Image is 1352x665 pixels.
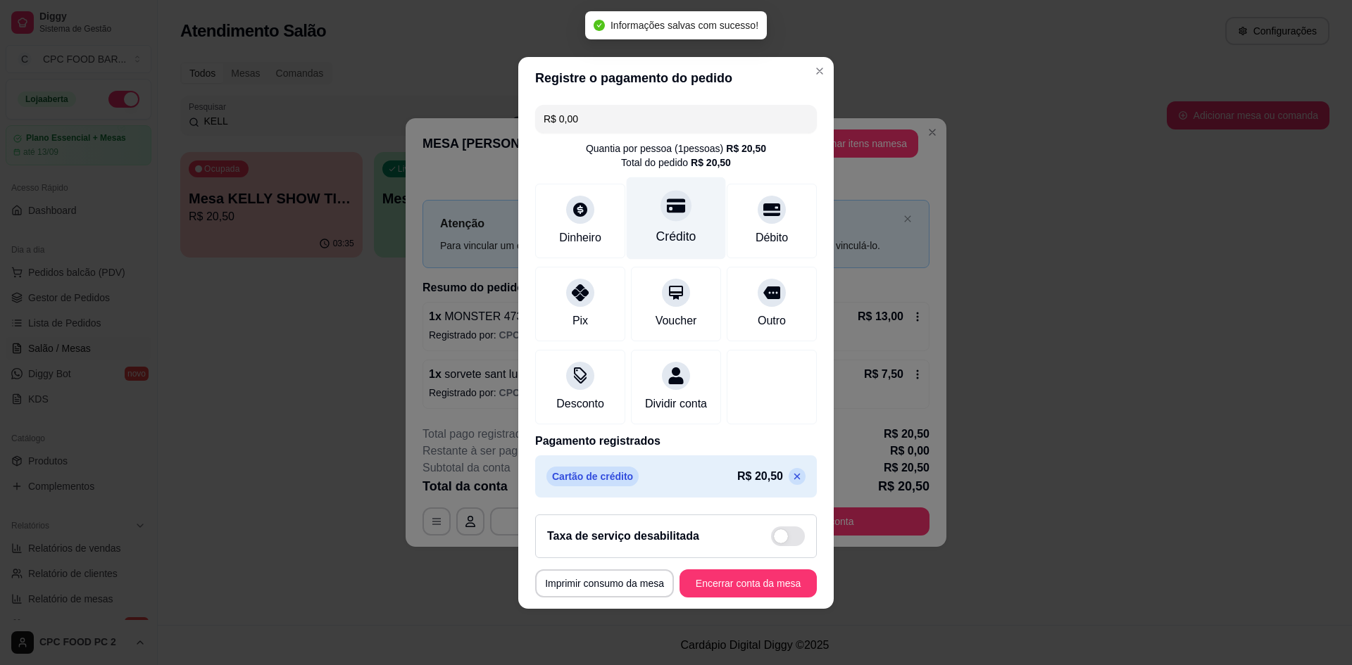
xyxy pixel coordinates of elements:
p: R$ 20,50 [737,468,783,485]
div: Outro [758,312,786,329]
button: Close [808,60,831,82]
h2: Taxa de serviço desabilitada [547,528,699,545]
p: Cartão de crédito [546,467,639,486]
button: Imprimir consumo da mesa [535,569,674,597]
div: Crédito [656,227,696,246]
div: Pix [572,312,588,329]
div: Total do pedido [621,156,731,170]
div: Dividir conta [645,395,707,412]
input: Ex.: hambúrguer de cordeiro [544,105,808,133]
div: Voucher [656,312,697,329]
button: Encerrar conta da mesa [680,569,817,597]
div: R$ 20,50 [691,156,731,170]
span: check-circle [594,20,605,31]
div: Quantia por pessoa ( 1 pessoas) [586,141,766,156]
header: Registre o pagamento do pedido [518,57,834,99]
div: Dinheiro [559,229,601,246]
p: Pagamento registrados [535,433,817,450]
span: Informações salvas com sucesso! [611,20,758,31]
div: R$ 20,50 [726,141,766,156]
div: Débito [756,229,788,246]
div: Desconto [556,395,604,412]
